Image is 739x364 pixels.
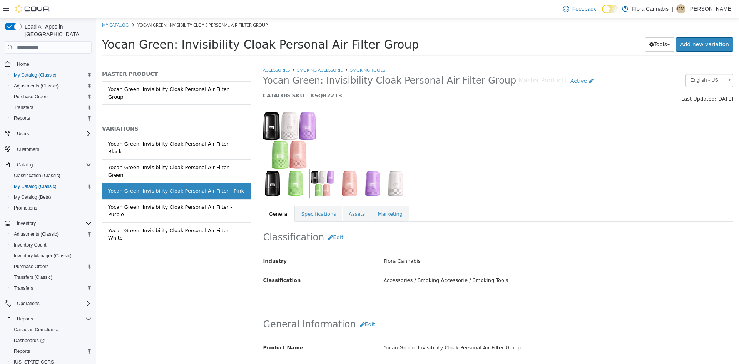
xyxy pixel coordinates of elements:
span: [DATE] [620,78,637,84]
a: Dashboards [8,335,95,346]
a: Transfers (Classic) [11,273,55,282]
button: Adjustments (Classic) [8,81,95,91]
a: Reports [11,347,33,356]
button: Inventory Manager (Classic) [8,250,95,261]
span: Dashboards [11,336,92,345]
span: Operations [17,300,40,307]
button: Adjustments (Classic) [8,229,95,240]
span: Customers [17,146,39,153]
img: Cova [15,5,50,13]
span: Yocan Green: Invisibility Cloak Personal Air Filter Group [6,20,323,33]
div: Yocan Green: Invisibility Cloak Personal Air Filter - White [12,209,149,224]
a: Smoking Accessorie [201,49,246,55]
a: Dashboards [11,336,48,345]
span: Home [17,61,29,67]
div: Yocan Green: Invisibility Cloak Personal Air Filter Group [281,323,642,337]
button: Transfers (Classic) [8,272,95,283]
a: Accessories [167,49,194,55]
a: Customers [14,145,42,154]
span: Yocan Green: Invisibility Cloak Personal Air Filter Group [167,57,420,69]
span: Classification (Classic) [11,171,92,180]
button: Inventory [14,219,39,228]
button: Transfers [8,283,95,294]
button: Promotions [8,203,95,213]
span: Inventory Count [11,240,92,250]
span: Transfers [11,283,92,293]
button: Operations [2,298,95,309]
button: Edit [260,299,283,314]
span: Reports [11,347,92,356]
span: Customers [14,144,92,154]
button: My Catalog (Beta) [8,192,95,203]
span: Transfers (Classic) [11,273,92,282]
span: Transfers (Classic) [14,274,52,280]
div: Yocan Green: Invisibility Cloak Personal Air Filter - Green [12,146,149,161]
div: Flora Cannabis [281,237,642,250]
button: Purchase Orders [8,261,95,272]
button: Catalog [14,160,36,169]
span: Last Updated: [585,78,620,84]
a: Home [14,60,32,69]
span: Inventory Count [14,242,47,248]
button: Reports [8,346,95,357]
span: Catalog [17,162,33,168]
span: My Catalog (Classic) [14,183,57,190]
span: Reports [11,114,92,123]
span: Inventory Manager (Classic) [14,253,72,259]
a: Smoking Tools [254,49,289,55]
span: Purchase Orders [14,263,49,270]
button: Canadian Compliance [8,324,95,335]
span: Purchase Orders [11,92,92,101]
span: Dashboards [14,337,45,344]
button: Customers [2,144,95,155]
a: Promotions [11,203,40,213]
span: Active [474,60,491,66]
a: Transfers [11,283,36,293]
span: Purchase Orders [11,262,92,271]
span: Users [17,131,29,137]
div: Yocan Green: Invisibility Cloak Personal Air Filter - Purple [12,185,149,200]
a: Inventory Manager (Classic) [11,251,75,260]
a: My Catalog (Classic) [11,182,60,191]
button: Edit [228,212,251,226]
h2: Classification [167,212,637,226]
button: My Catalog (Classic) [8,70,95,81]
button: Purchase Orders [8,91,95,102]
span: Adjustments (Classic) [14,231,59,237]
span: Promotions [11,203,92,213]
a: English - US [589,56,637,69]
div: Accessories / Smoking Accessorie / Smoking Tools [281,256,642,269]
span: Inventory Manager (Classic) [11,251,92,260]
div: Yocan Green: Invisibility Cloak Personal Air Filter - Pink [12,169,148,177]
span: Classification (Classic) [14,173,60,179]
button: Transfers [8,102,95,113]
button: Tools [549,19,578,34]
span: Adjustments (Classic) [14,83,59,89]
span: Load All Apps in [GEOGRAPHIC_DATA] [22,23,92,38]
a: My Catalog (Classic) [11,70,60,80]
span: Transfers [14,285,33,291]
span: Yocan Green: Invisibility Cloak Personal Air Filter Group [41,4,172,10]
a: Adjustments (Classic) [11,230,62,239]
span: Operations [14,299,92,308]
button: Inventory Count [8,240,95,250]
button: Classification (Classic) [8,170,95,181]
span: Industry [167,240,191,246]
span: Adjustments (Classic) [11,81,92,91]
p: | [672,4,673,13]
button: My Catalog (Classic) [8,181,95,192]
button: Catalog [2,159,95,170]
span: Reports [14,314,92,324]
span: English - US [590,56,627,68]
div: Yocan Green: Invisibility Cloak Personal Air Filter - Black [12,122,149,137]
a: Inventory Count [11,240,50,250]
span: My Catalog (Classic) [11,70,92,80]
input: Dark Mode [602,5,618,13]
span: Canadian Compliance [14,327,59,333]
a: Purchase Orders [11,262,52,271]
span: Catalog [14,160,92,169]
a: My Catalog (Beta) [11,193,54,202]
span: Transfers [11,103,92,112]
span: DM [677,4,685,13]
